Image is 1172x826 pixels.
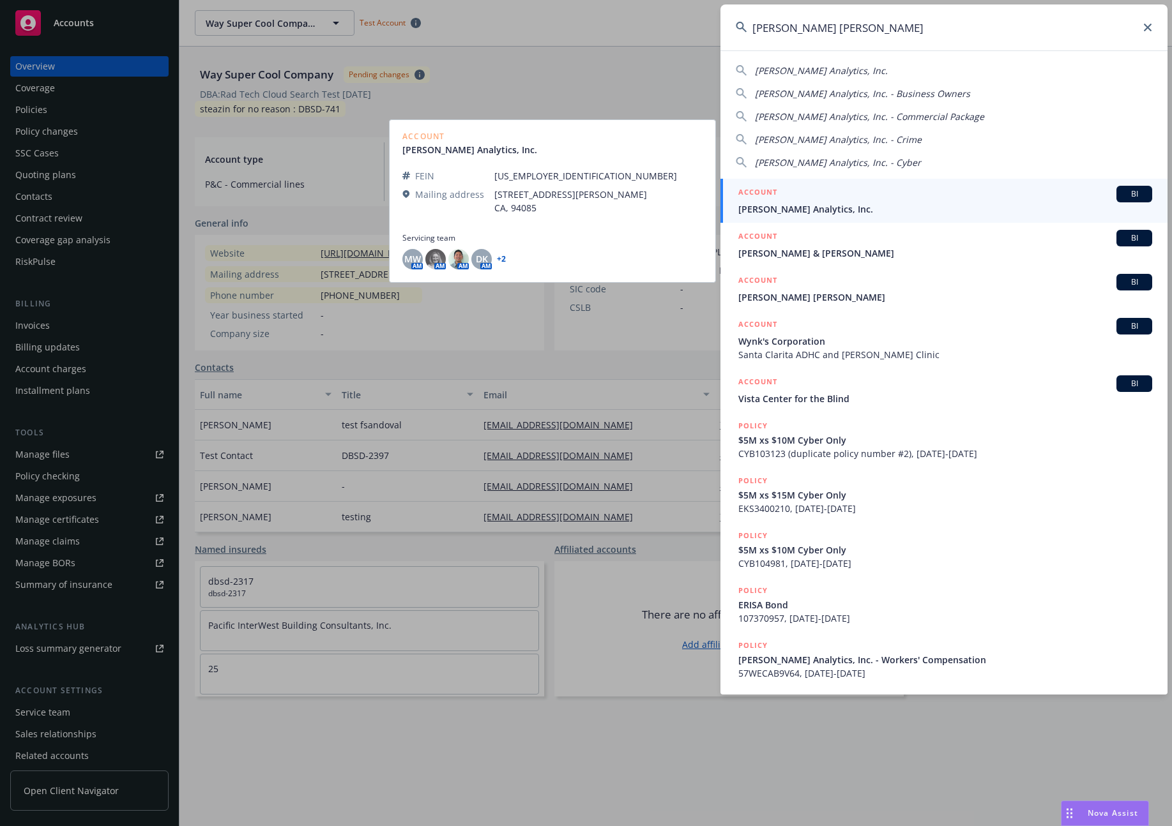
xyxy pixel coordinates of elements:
[755,133,922,146] span: [PERSON_NAME] Analytics, Inc. - Crime
[720,223,1168,267] a: ACCOUNTBI[PERSON_NAME] & [PERSON_NAME]
[738,584,768,597] h5: POLICY
[720,267,1168,311] a: ACCOUNTBI[PERSON_NAME] [PERSON_NAME]
[738,419,768,432] h5: POLICY
[738,639,768,652] h5: POLICY
[1088,807,1138,818] span: Nova Assist
[738,375,777,391] h5: ACCOUNT
[738,653,1152,666] span: [PERSON_NAME] Analytics, Inc. - Workers' Compensation
[738,290,1152,304] span: [PERSON_NAME] [PERSON_NAME]
[1122,232,1147,244] span: BI
[755,87,970,100] span: [PERSON_NAME] Analytics, Inc. - Business Owners
[720,368,1168,412] a: ACCOUNTBIVista Center for the Blind
[738,474,768,487] h5: POLICY
[738,502,1152,515] span: EKS3400210, [DATE]-[DATE]
[738,230,777,245] h5: ACCOUNT
[755,64,888,77] span: [PERSON_NAME] Analytics, Inc.
[738,433,1152,447] span: $5M xs $10M Cyber Only
[1122,378,1147,389] span: BI
[1061,800,1149,826] button: Nova Assist
[738,666,1152,680] span: 57WECAB9V64, [DATE]-[DATE]
[720,4,1168,50] input: Search...
[720,311,1168,368] a: ACCOUNTBIWynk's CorporationSanta Clarita ADHC and [PERSON_NAME] Clinic
[1122,320,1147,332] span: BI
[738,348,1152,361] span: Santa Clarita ADHC and [PERSON_NAME] Clinic
[720,522,1168,577] a: POLICY$5M xs $10M Cyber OnlyCYB104981, [DATE]-[DATE]
[738,557,1152,570] span: CYB104981, [DATE]-[DATE]
[720,632,1168,687] a: POLICY[PERSON_NAME] Analytics, Inc. - Workers' Compensation57WECAB9V64, [DATE]-[DATE]
[738,598,1152,612] span: ERISA Bond
[1062,801,1077,825] div: Drag to move
[738,543,1152,557] span: $5M xs $10M Cyber Only
[738,186,777,201] h5: ACCOUNT
[1122,276,1147,288] span: BI
[738,612,1152,625] span: 107370957, [DATE]-[DATE]
[720,467,1168,522] a: POLICY$5M xs $15M Cyber OnlyEKS3400210, [DATE]-[DATE]
[738,318,777,333] h5: ACCOUNT
[720,577,1168,632] a: POLICYERISA Bond107370957, [DATE]-[DATE]
[720,179,1168,223] a: ACCOUNTBI[PERSON_NAME] Analytics, Inc.
[738,488,1152,502] span: $5M xs $15M Cyber Only
[755,156,921,169] span: [PERSON_NAME] Analytics, Inc. - Cyber
[738,274,777,289] h5: ACCOUNT
[738,529,768,542] h5: POLICY
[755,110,984,123] span: [PERSON_NAME] Analytics, Inc. - Commercial Package
[738,202,1152,216] span: [PERSON_NAME] Analytics, Inc.
[720,412,1168,467] a: POLICY$5M xs $10M Cyber OnlyCYB103123 (duplicate policy number #2), [DATE]-[DATE]
[738,334,1152,348] span: Wynk's Corporation
[738,246,1152,260] span: [PERSON_NAME] & [PERSON_NAME]
[738,392,1152,405] span: Vista Center for the Blind
[1122,188,1147,200] span: BI
[738,447,1152,460] span: CYB103123 (duplicate policy number #2), [DATE]-[DATE]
